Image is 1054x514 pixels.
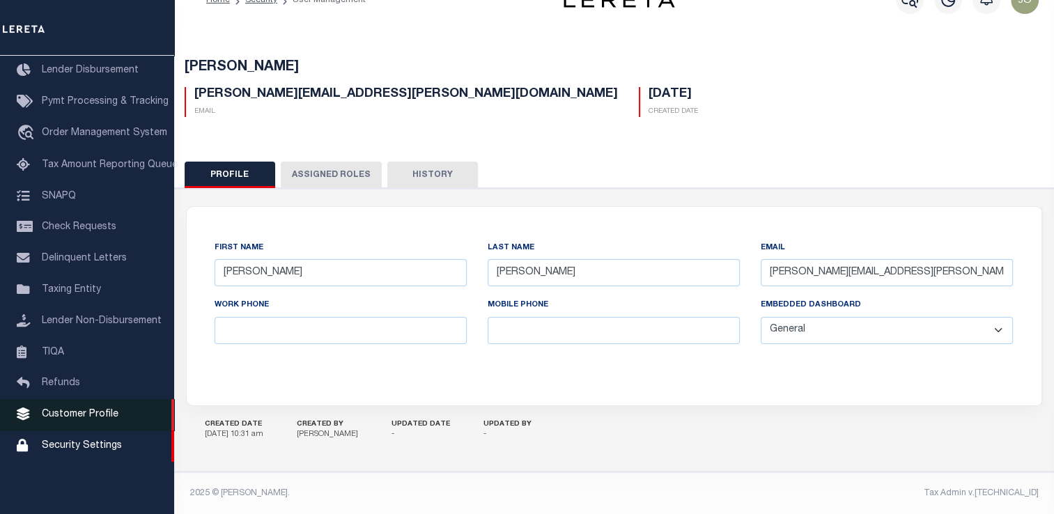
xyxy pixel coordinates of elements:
[297,420,358,429] h5: CREATED BY
[761,242,785,254] label: Email
[392,420,450,429] h5: UPDATED DATE
[42,128,167,138] span: Order Management System
[194,107,618,117] p: Email
[42,191,76,201] span: SNAPQ
[42,97,169,107] span: Pymt Processing & Tracking
[297,429,358,441] p: [PERSON_NAME]
[488,242,534,254] label: Last Name
[42,160,178,170] span: Tax Amount Reporting Queue
[387,162,478,188] button: History
[42,254,127,263] span: Delinquent Letters
[42,347,64,357] span: TIQA
[42,378,80,388] span: Refunds
[488,299,548,311] label: Mobile Phone
[761,299,861,311] label: Embedded Dashboard
[649,87,698,102] h5: [DATE]
[483,429,532,441] p: -
[42,65,139,75] span: Lender Disbursement
[194,87,618,102] h5: [PERSON_NAME][EMAIL_ADDRESS][PERSON_NAME][DOMAIN_NAME]
[185,61,299,75] span: [PERSON_NAME]
[42,410,118,419] span: Customer Profile
[205,420,263,429] h5: CREATED DATE
[281,162,382,188] button: Assigned Roles
[42,222,116,232] span: Check Requests
[185,162,275,188] button: Profile
[215,242,263,254] label: First Name
[180,487,614,499] div: 2025 © [PERSON_NAME].
[17,125,39,143] i: travel_explore
[42,316,162,326] span: Lender Non-Disbursement
[215,299,269,311] label: Work Phone
[42,441,122,451] span: Security Settings
[649,107,698,117] p: Created Date
[205,429,263,441] p: [DATE] 10:31 am
[392,429,450,441] p: -
[483,420,532,429] h5: UPDATED BY
[625,487,1039,499] div: Tax Admin v.[TECHNICAL_ID]
[42,285,101,295] span: Taxing Entity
